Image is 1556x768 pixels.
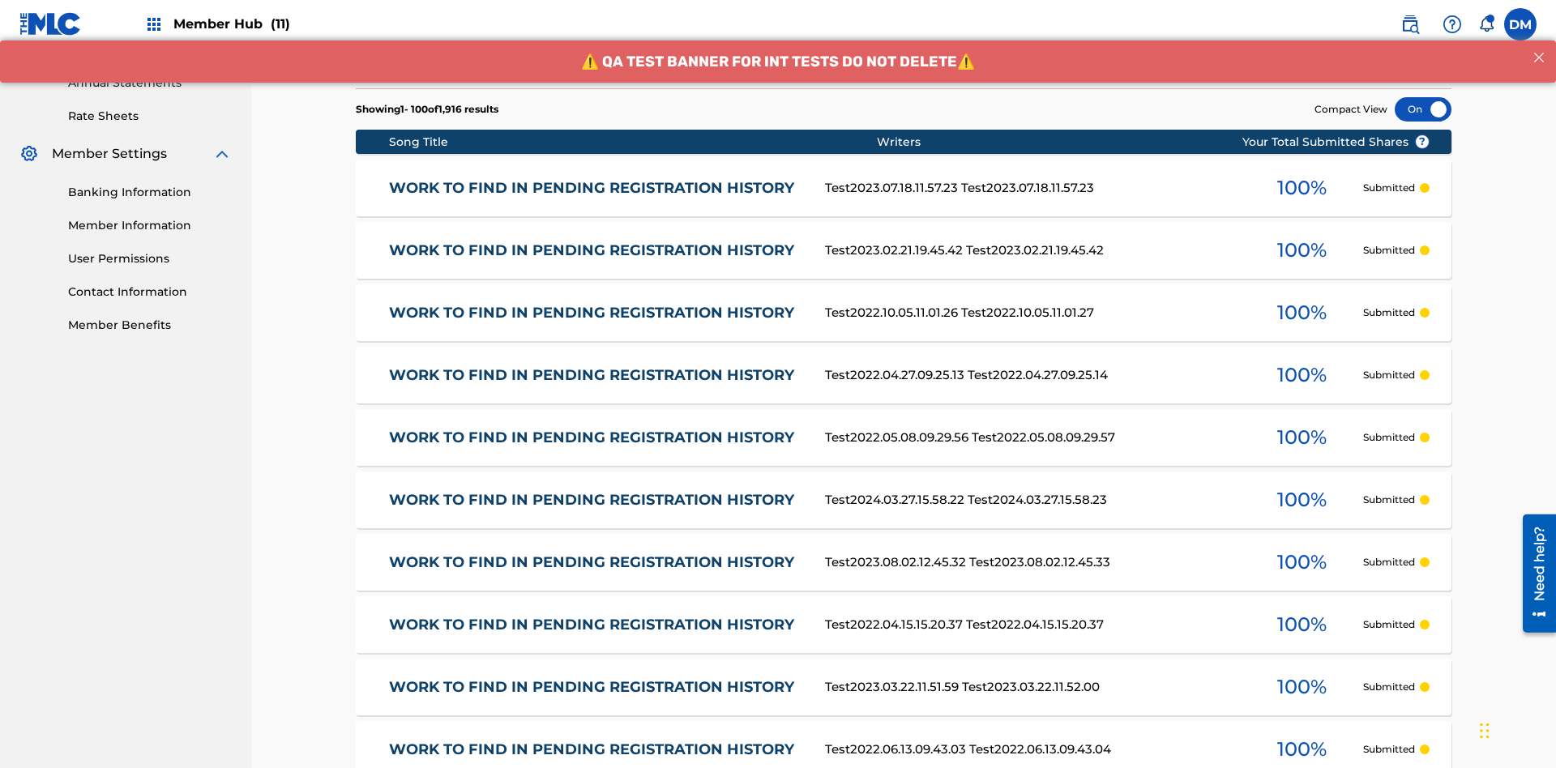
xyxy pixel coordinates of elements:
[1436,8,1468,41] div: Help
[1277,485,1327,514] span: 100 %
[1363,617,1415,632] p: Submitted
[1363,368,1415,382] p: Submitted
[389,304,804,322] a: WORK TO FIND IN PENDING REGISTRATION HISTORY
[1277,672,1327,702] span: 100 %
[1277,173,1327,203] span: 100 %
[1242,134,1430,151] span: Your Total Submitted Shares
[19,12,82,36] img: MLC Logo
[68,108,232,125] a: Rate Sheets
[1394,8,1426,41] a: Public Search
[1400,15,1420,34] img: search
[389,616,804,634] a: WORK TO FIND IN PENDING REGISTRATION HISTORY
[1443,15,1462,34] img: help
[144,15,164,34] img: Top Rightsholders
[68,75,232,92] a: Annual Statements
[389,241,804,260] a: WORK TO FIND IN PENDING REGISTRATION HISTORY
[1277,610,1327,639] span: 100 %
[825,491,1242,510] div: Test2024.03.27.15.58.22 Test2024.03.27.15.58.23
[1277,236,1327,265] span: 100 %
[825,740,1242,759] div: Test2022.06.13.09.43.03 Test2022.06.13.09.43.04
[1363,742,1415,757] p: Submitted
[825,429,1242,447] div: Test2022.05.08.09.29.56 Test2022.05.08.09.29.57
[212,144,232,164] img: expand
[68,217,232,234] a: Member Information
[1511,508,1556,641] iframe: Resource Center
[52,144,167,164] span: Member Settings
[825,678,1242,697] div: Test2023.03.22.11.51.59 Test2023.03.22.11.52.00
[581,12,975,30] span: ⚠️ QA TEST BANNER FOR INT TESTS DO NOT DELETE⚠️
[1363,181,1415,195] p: Submitted
[389,740,804,759] a: WORK TO FIND IN PENDING REGISTRATION HISTORY
[825,366,1242,385] div: Test2022.04.27.09.25.13 Test2022.04.27.09.25.14
[825,241,1242,260] div: Test2023.02.21.19.45.42 Test2023.02.21.19.45.42
[825,304,1242,322] div: Test2022.10.05.11.01.26 Test2022.10.05.11.01.27
[389,678,804,697] a: WORK TO FIND IN PENDING REGISTRATION HISTORY
[173,15,290,33] span: Member Hub
[1277,361,1327,390] span: 100 %
[825,616,1242,634] div: Test2022.04.15.15.20.37 Test2022.04.15.15.20.37
[1475,690,1556,768] iframe: Chat Widget
[68,184,232,201] a: Banking Information
[389,429,804,447] a: WORK TO FIND IN PENDING REGISTRATION HISTORY
[1504,8,1537,41] div: User Menu
[825,553,1242,572] div: Test2023.08.02.12.45.32 Test2023.08.02.12.45.33
[1363,430,1415,445] p: Submitted
[68,317,232,334] a: Member Benefits
[389,553,804,572] a: WORK TO FIND IN PENDING REGISTRATION HISTORY
[1277,423,1327,452] span: 100 %
[1363,305,1415,320] p: Submitted
[1314,102,1387,117] span: Compact View
[1363,243,1415,258] p: Submitted
[1416,135,1429,148] span: ?
[271,16,290,32] span: (11)
[1363,493,1415,507] p: Submitted
[389,179,804,198] a: WORK TO FIND IN PENDING REGISTRATION HISTORY
[825,179,1242,198] div: Test2023.07.18.11.57.23 Test2023.07.18.11.57.23
[1277,548,1327,577] span: 100 %
[1480,706,1490,755] div: Drag
[1277,735,1327,764] span: 100 %
[68,250,232,267] a: User Permissions
[1277,298,1327,327] span: 100 %
[389,134,878,151] div: Song Title
[389,491,804,510] a: WORK TO FIND IN PENDING REGISTRATION HISTORY
[356,102,498,117] p: Showing 1 - 100 of 1,916 results
[19,144,39,164] img: Member Settings
[68,284,232,301] a: Contact Information
[1363,680,1415,694] p: Submitted
[877,134,1293,151] div: Writers
[1363,555,1415,570] p: Submitted
[389,366,804,385] a: WORK TO FIND IN PENDING REGISTRATION HISTORY
[1478,16,1494,32] div: Notifications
